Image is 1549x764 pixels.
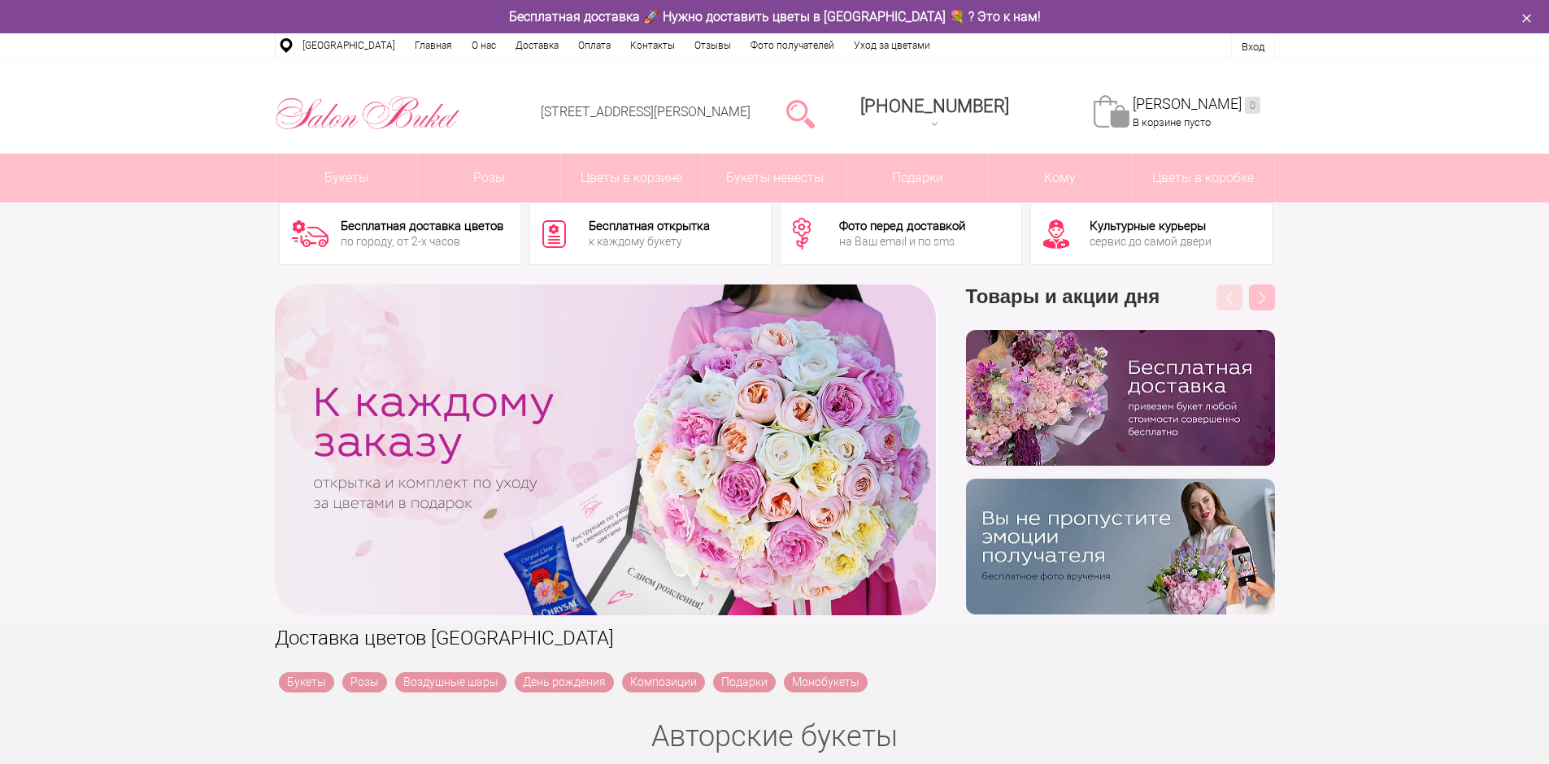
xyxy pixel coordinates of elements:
[342,672,387,692] a: Розы
[275,92,461,134] img: Цветы Нижний Новгород
[263,8,1287,25] div: Бесплатная доставка 🚀 Нужно доставить цветы в [GEOGRAPHIC_DATA] 💐 ? Это к нам!
[851,90,1019,137] a: [PHONE_NUMBER]
[462,33,506,58] a: О нас
[405,33,462,58] a: Главная
[276,154,418,202] a: Букеты
[651,719,898,753] a: Авторские букеты
[1133,116,1211,128] span: В корзине пусто
[685,33,741,58] a: Отзывы
[341,236,503,247] div: по городу, от 2-х часов
[1132,154,1274,202] a: Цветы в коробке
[418,154,560,202] a: Розы
[713,672,776,692] a: Подарки
[275,623,1275,653] h1: Доставка цветов [GEOGRAPHIC_DATA]
[620,33,685,58] a: Контакты
[784,672,868,692] a: Монобукеты
[1249,284,1275,310] button: Next
[589,220,710,232] div: Бесплатная открытка
[966,284,1275,330] h3: Товары и акции дня
[966,479,1275,614] img: v9wy31nijnvkfycrkduev4dhgt9psb7e.png.webp
[1245,97,1260,114] ins: 0
[989,154,1131,202] span: Кому
[1242,41,1264,53] a: Вход
[839,236,965,247] div: на Ваш email и по sms
[741,33,844,58] a: Фото получателей
[1090,236,1212,247] div: сервис до самой двери
[844,33,940,58] a: Уход за цветами
[846,154,989,202] a: Подарки
[395,672,507,692] a: Воздушные шары
[622,672,705,692] a: Композиции
[279,672,334,692] a: Букеты
[506,33,568,58] a: Доставка
[589,236,710,247] div: к каждому букету
[703,154,846,202] a: Букеты невесты
[966,330,1275,466] img: hpaj04joss48rwypv6hbykmvk1dj7zyr.png.webp
[561,154,703,202] a: Цветы в корзине
[341,220,503,232] div: Бесплатная доставка цветов
[293,33,405,58] a: [GEOGRAPHIC_DATA]
[515,672,614,692] a: День рождения
[541,104,751,119] a: [STREET_ADDRESS][PERSON_NAME]
[839,220,965,232] div: Фото перед доставкой
[1133,95,1260,114] a: [PERSON_NAME]
[1090,220,1212,232] div: Культурные курьеры
[860,96,1009,116] span: [PHONE_NUMBER]
[568,33,620,58] a: Оплата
